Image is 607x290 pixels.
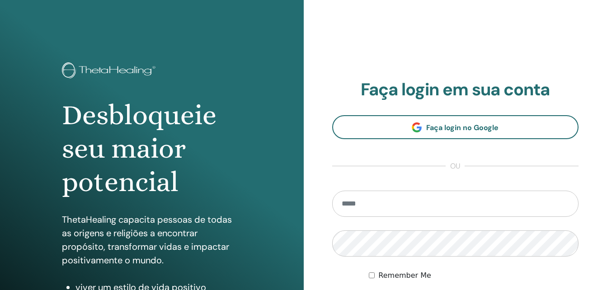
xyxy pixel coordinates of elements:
label: Remember Me [378,270,431,281]
a: Faça login no Google [332,115,579,139]
div: Keep me authenticated indefinitely or until I manually logout [369,270,579,281]
h1: Desbloqueie seu maior potencial [62,98,242,199]
span: ou [446,161,465,172]
h2: Faça login em sua conta [332,80,579,100]
p: ThetaHealing capacita pessoas de todas as origens e religiões a encontrar propósito, transformar ... [62,213,242,267]
span: Faça login no Google [426,123,499,132]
